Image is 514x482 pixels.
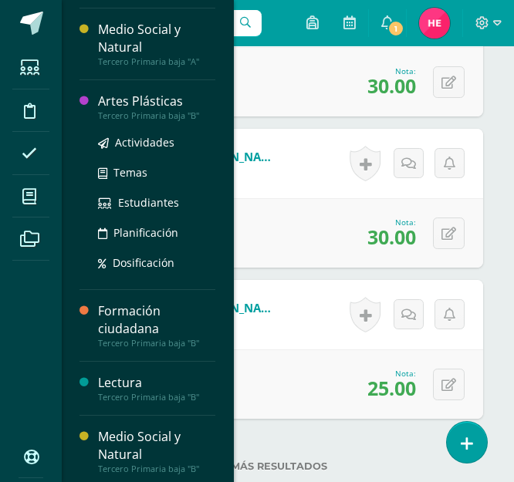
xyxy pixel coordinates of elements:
a: Temas [98,163,215,181]
div: Tercero Primaria baja "A" [98,56,215,67]
div: Medio Social y Natural [98,21,215,56]
div: Artes Plásticas [98,93,215,110]
div: Tercero Primaria baja "B" [98,338,215,349]
a: Estudiantes [98,194,215,211]
span: Temas [113,165,147,180]
a: Formación ciudadanaTercero Primaria baja "B" [98,302,215,349]
a: Planificación [98,224,215,241]
a: Artes PlásticasTercero Primaria baja "B" [98,93,215,121]
span: Estudiantes [118,195,179,210]
div: Formación ciudadana [98,302,215,338]
a: Dosificación [98,254,215,271]
span: Planificación [113,225,178,240]
div: Tercero Primaria baja "B" [98,463,215,474]
a: Medio Social y NaturalTercero Primaria baja "A" [98,21,215,67]
div: Tercero Primaria baja "B" [98,110,215,121]
a: LecturaTercero Primaria baja "B" [98,374,215,403]
a: Actividades [98,133,215,151]
div: Lectura [98,374,215,392]
span: Dosificación [113,255,174,270]
a: Medio Social y NaturalTercero Primaria baja "B" [98,428,215,474]
div: Medio Social y Natural [98,428,215,463]
div: Tercero Primaria baja "B" [98,392,215,403]
span: Actividades [115,135,174,150]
